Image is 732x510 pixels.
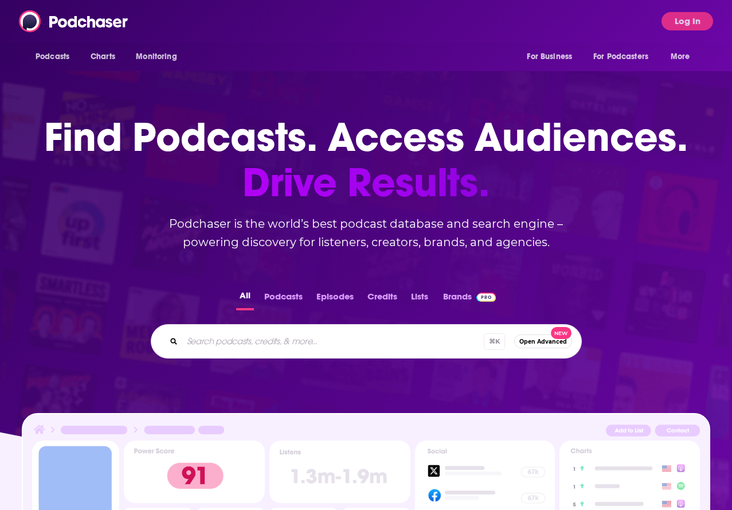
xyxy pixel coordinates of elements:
button: Log In [661,12,713,30]
img: Podcast Insights Power score [124,441,265,503]
button: Open AdvancedNew [514,334,572,348]
button: open menu [663,46,704,68]
img: Podchaser - Follow, Share and Rate Podcasts [19,10,129,32]
button: Podcasts [261,288,306,310]
button: open menu [519,46,586,68]
a: BrandsPodchaser Pro [443,288,496,310]
span: For Business [527,49,572,65]
span: Podcasts [36,49,69,65]
button: Episodes [313,288,357,310]
span: ⌘ K [484,333,505,350]
input: Search podcasts, credits, & more... [182,332,484,351]
button: All [236,288,254,310]
button: open menu [128,46,191,68]
a: Charts [83,46,122,68]
div: Search podcasts, credits, & more... [151,324,582,359]
img: Podcast Insights Header [32,423,699,441]
button: open menu [586,46,665,68]
span: Charts [91,49,115,65]
h2: Podchaser is the world’s best podcast database and search engine – powering discovery for listene... [137,215,596,251]
h1: Find Podcasts. Access Audiences. [44,115,688,205]
span: Monitoring [136,49,177,65]
span: More [671,49,690,65]
img: Podcast Insights Listens [269,441,410,503]
button: Lists [408,288,432,310]
img: Podchaser Pro [476,293,496,302]
button: open menu [28,46,84,68]
span: New [551,327,571,339]
span: For Podcasters [593,49,648,65]
span: Drive Results. [44,160,688,205]
button: Credits [364,288,401,310]
span: Open Advanced [519,338,567,345]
